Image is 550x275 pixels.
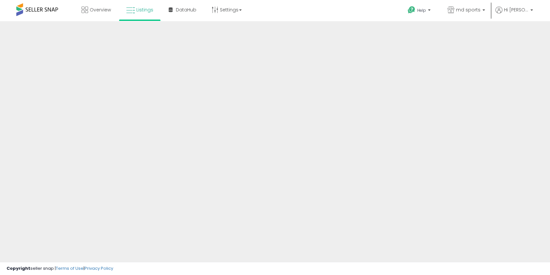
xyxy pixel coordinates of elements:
[56,265,84,271] a: Terms of Use
[90,7,111,13] span: Overview
[176,7,196,13] span: DataHub
[456,7,481,13] span: md sports
[7,266,113,272] div: seller snap | |
[407,6,416,14] i: Get Help
[504,7,528,13] span: Hi [PERSON_NAME]
[7,265,30,271] strong: Copyright
[417,8,426,13] span: Help
[403,1,437,21] a: Help
[84,265,113,271] a: Privacy Policy
[496,7,533,21] a: Hi [PERSON_NAME]
[136,7,153,13] span: Listings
